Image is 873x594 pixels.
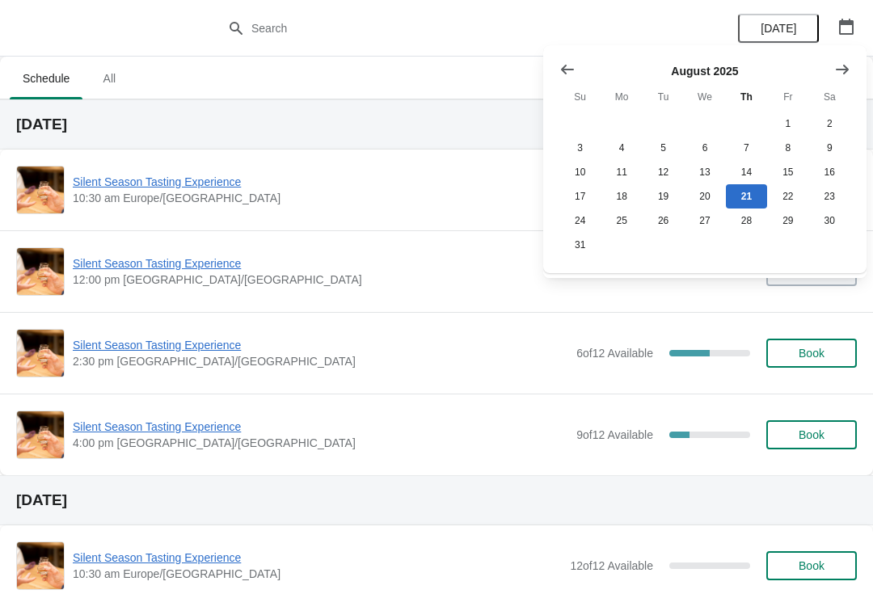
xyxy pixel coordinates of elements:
h2: [DATE] [16,492,857,508]
span: All [89,64,129,93]
button: Friday August 8 2025 [767,136,808,160]
button: Saturday August 9 2025 [809,136,850,160]
button: Wednesday August 27 2025 [684,209,725,233]
img: Silent Season Tasting Experience | | 4:00 pm Europe/London [17,411,64,458]
button: Tuesday August 5 2025 [643,136,684,160]
button: Book [766,420,857,449]
button: Book [766,551,857,580]
input: Search [251,14,655,43]
span: 10:30 am Europe/[GEOGRAPHIC_DATA] [73,566,562,582]
img: Silent Season Tasting Experience | | 10:30 am Europe/London [17,542,64,589]
button: Friday August 29 2025 [767,209,808,233]
button: Sunday August 31 2025 [559,233,601,257]
span: [DATE] [761,22,796,35]
button: Show previous month, July 2025 [553,55,582,84]
span: 4:00 pm [GEOGRAPHIC_DATA]/[GEOGRAPHIC_DATA] [73,435,568,451]
button: Sunday August 17 2025 [559,184,601,209]
span: Book [799,347,824,360]
button: Tuesday August 19 2025 [643,184,684,209]
th: Thursday [726,82,767,112]
span: Silent Season Tasting Experience [73,550,562,566]
button: Tuesday August 26 2025 [643,209,684,233]
h2: [DATE] [16,116,857,133]
img: Silent Season Tasting Experience | | 2:30 pm Europe/London [17,330,64,377]
button: Wednesday August 13 2025 [684,160,725,184]
button: Show next month, September 2025 [828,55,857,84]
button: Monday August 18 2025 [601,184,642,209]
button: Tuesday August 12 2025 [643,160,684,184]
span: Book [799,559,824,572]
span: Book [799,428,824,441]
button: Monday August 11 2025 [601,160,642,184]
button: Thursday August 7 2025 [726,136,767,160]
span: Silent Season Tasting Experience [73,174,562,190]
span: 6 of 12 Available [576,347,653,360]
span: 9 of 12 Available [576,428,653,441]
span: 12:00 pm [GEOGRAPHIC_DATA]/[GEOGRAPHIC_DATA] [73,272,568,288]
button: Thursday August 28 2025 [726,209,767,233]
button: Monday August 25 2025 [601,209,642,233]
th: Saturday [809,82,850,112]
button: Sunday August 10 2025 [559,160,601,184]
button: Friday August 1 2025 [767,112,808,136]
button: Monday August 4 2025 [601,136,642,160]
button: Book [766,339,857,368]
span: Silent Season Tasting Experience [73,337,568,353]
button: Wednesday August 6 2025 [684,136,725,160]
button: Thursday August 14 2025 [726,160,767,184]
span: 2:30 pm [GEOGRAPHIC_DATA]/[GEOGRAPHIC_DATA] [73,353,568,369]
button: Friday August 22 2025 [767,184,808,209]
span: Silent Season Tasting Experience [73,419,568,435]
button: [DATE] [738,14,819,43]
button: Friday August 15 2025 [767,160,808,184]
img: Silent Season Tasting Experience | | 12:00 pm Europe/London [17,248,64,295]
th: Tuesday [643,82,684,112]
span: 12 of 12 Available [570,559,653,572]
img: Silent Season Tasting Experience | | 10:30 am Europe/London [17,166,64,213]
button: Today Thursday August 21 2025 [726,184,767,209]
button: Wednesday August 20 2025 [684,184,725,209]
th: Monday [601,82,642,112]
th: Sunday [559,82,601,112]
th: Wednesday [684,82,725,112]
th: Friday [767,82,808,112]
button: Saturday August 23 2025 [809,184,850,209]
span: Schedule [10,64,82,93]
button: Sunday August 3 2025 [559,136,601,160]
button: Saturday August 30 2025 [809,209,850,233]
span: Silent Season Tasting Experience [73,255,568,272]
span: 10:30 am Europe/[GEOGRAPHIC_DATA] [73,190,562,206]
button: Saturday August 16 2025 [809,160,850,184]
button: Saturday August 2 2025 [809,112,850,136]
button: Sunday August 24 2025 [559,209,601,233]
